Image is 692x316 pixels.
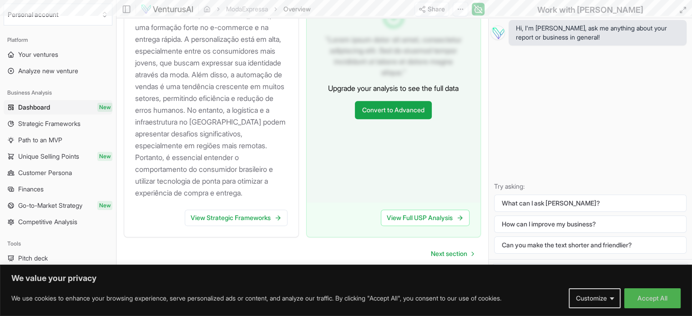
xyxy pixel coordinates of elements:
[4,85,112,100] div: Business Analysis
[185,210,288,226] a: View Strategic Frameworks
[18,103,50,112] span: Dashboard
[4,116,112,131] a: Strategic Frameworks
[11,293,501,304] p: We use cookies to enhance your browsing experience, serve personalized ads or content, and analyz...
[424,245,481,263] a: Go to next page
[4,236,112,251] div: Tools
[569,288,621,308] button: Customize
[494,216,687,233] button: How can I improve my business?
[18,254,48,263] span: Pitch deck
[494,182,687,191] p: Try asking:
[624,288,681,308] button: Accept All
[4,166,112,180] a: Customer Persona
[4,215,112,229] a: Competitive Analysis
[4,198,112,213] a: Go-to-Market StrategyNew
[18,185,44,194] span: Finances
[516,24,679,42] span: Hi, I'm [PERSON_NAME], ask me anything about your report or business in general!
[4,149,112,164] a: Unique Selling PointsNew
[4,47,112,62] a: Your ventures
[18,50,58,59] span: Your ventures
[18,152,79,161] span: Unique Selling Points
[97,103,112,112] span: New
[431,249,467,258] span: Next section
[4,182,112,196] a: Finances
[4,251,112,266] a: Pitch deck
[97,152,112,161] span: New
[4,100,112,115] a: DashboardNew
[4,133,112,147] a: Path to an MVP
[11,273,681,284] p: We value your privacy
[18,66,78,75] span: Analyze new venture
[328,83,459,94] p: Upgrade your analysis to see the full data
[494,236,687,254] button: Can you make the text shorter and friendlier?
[4,64,112,78] a: Analyze new venture
[18,119,81,128] span: Strategic Frameworks
[18,217,77,226] span: Competitive Analysis
[490,25,505,40] img: Vera
[18,135,62,145] span: Path to an MVP
[355,101,432,119] a: Convert to Advanced
[494,195,687,212] button: What can I ask [PERSON_NAME]?
[97,201,112,210] span: New
[381,210,470,226] a: View Full USP Analysis
[18,168,72,177] span: Customer Persona
[424,245,481,263] nav: pagination
[18,201,82,210] span: Go-to-Market Strategy
[4,33,112,47] div: Platform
